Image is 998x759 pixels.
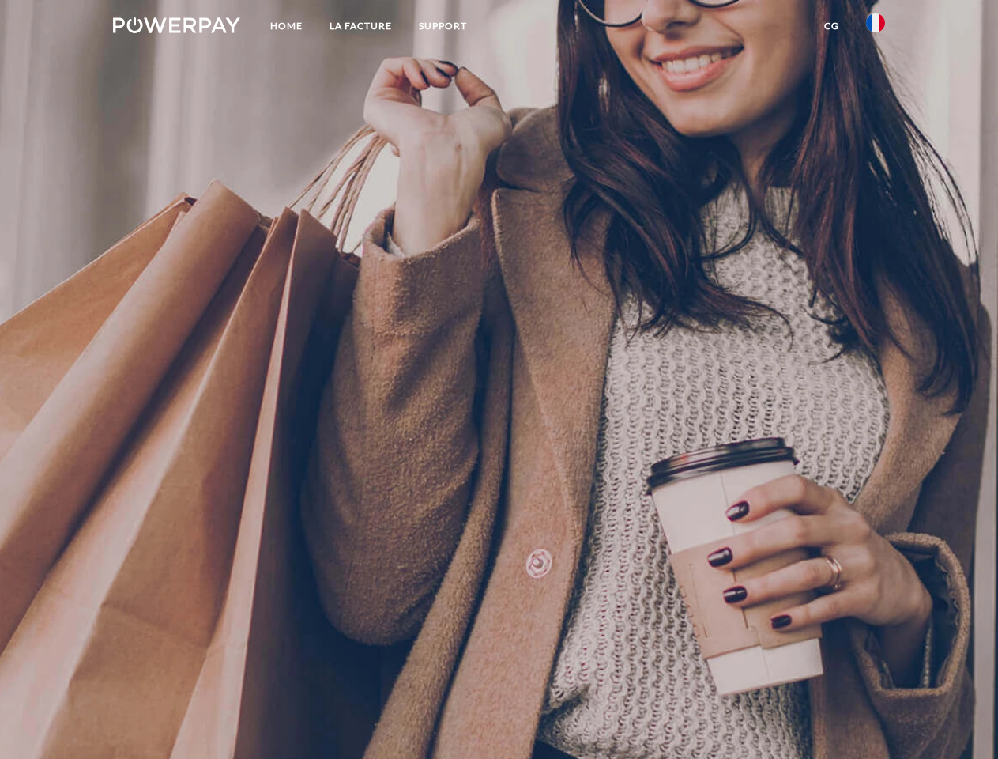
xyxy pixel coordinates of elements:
[866,13,885,32] img: fr
[811,12,853,40] a: CG
[405,12,480,40] a: Support
[113,17,240,33] img: logo-powerpay-white.svg
[316,12,405,40] a: LA FACTURE
[257,12,316,40] a: Home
